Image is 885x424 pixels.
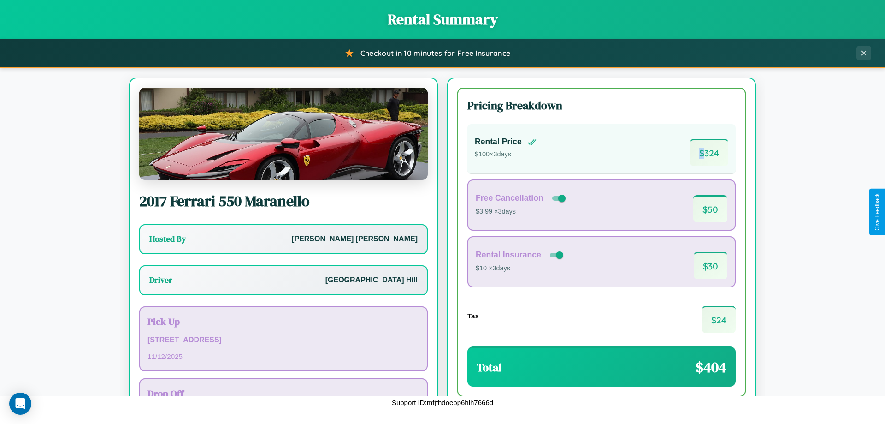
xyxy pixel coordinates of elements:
[9,393,31,415] div: Open Intercom Messenger
[476,263,565,275] p: $10 × 3 days
[149,275,172,286] h3: Driver
[467,98,736,113] h3: Pricing Breakdown
[139,88,428,180] img: Ferrari 550 Maranello
[325,274,418,287] p: [GEOGRAPHIC_DATA] Hill
[475,137,522,147] h4: Rental Price
[392,396,493,409] p: Support ID: mfjfhdoepp6hlh7666d
[292,233,418,246] p: [PERSON_NAME] [PERSON_NAME]
[139,191,428,211] h2: 2017 Ferrari 550 Maranello
[690,139,728,166] span: $ 324
[874,193,880,231] div: Give Feedback
[476,206,567,218] p: $3.99 × 3 days
[476,250,541,260] h4: Rental Insurance
[475,149,537,161] p: $ 100 × 3 days
[147,315,419,328] h3: Pick Up
[360,48,510,58] span: Checkout in 10 minutes for Free Insurance
[149,233,186,245] h3: Hosted By
[147,334,419,347] p: [STREET_ADDRESS]
[694,252,727,279] span: $ 30
[147,350,419,363] p: 11 / 12 / 2025
[693,195,727,222] span: $ 50
[476,193,543,203] h4: Free Cancellation
[702,306,736,333] span: $ 24
[147,387,419,400] h3: Drop Off
[696,357,726,377] span: $ 404
[467,312,479,320] h4: Tax
[477,360,501,375] h3: Total
[9,9,876,30] h1: Rental Summary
